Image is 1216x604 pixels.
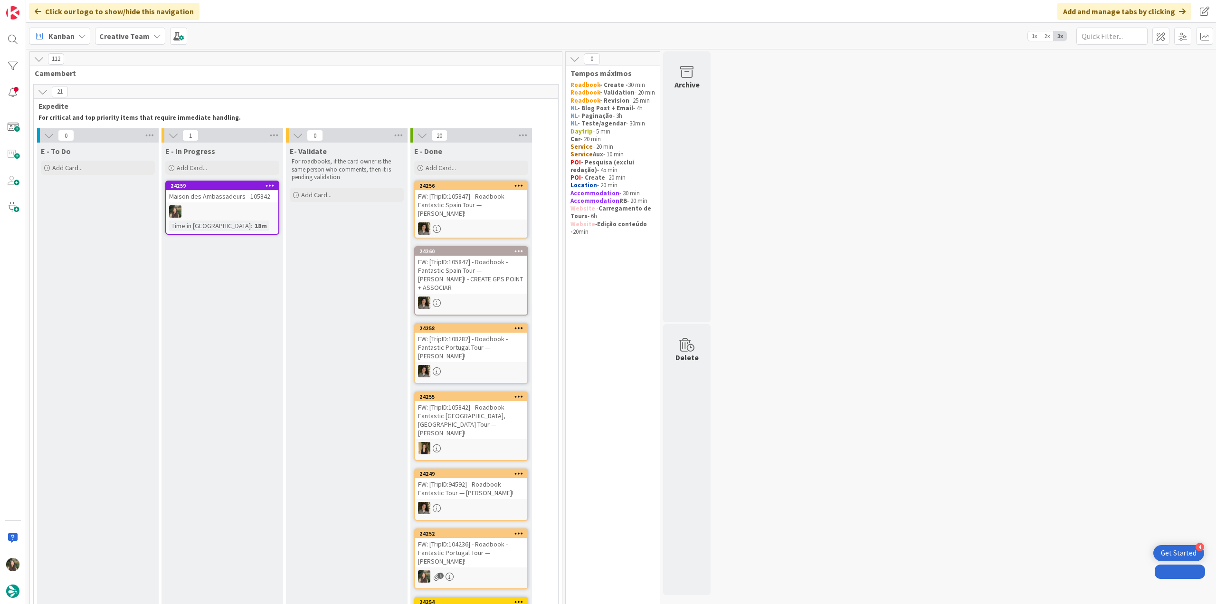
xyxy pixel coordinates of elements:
strong: For critical and top priority items that require immediate handling. [38,114,241,122]
div: 24256 [419,182,527,189]
div: 24255 [415,393,527,401]
p: - 5 min [570,128,655,135]
div: 24249 [419,470,527,477]
p: - 20 min [570,182,655,189]
div: 24249FW: [TripID:94592] - Roadbook - Fantastic Tour — [PERSON_NAME]! [415,470,527,499]
span: Add Card... [177,163,207,172]
p: - 30 min [570,190,655,197]
p: - 20 min [570,174,655,182]
p: 30 min [570,81,655,89]
span: 112 [48,53,64,65]
span: Add Card... [301,191,332,199]
strong: Roadbook [570,96,600,105]
div: Delete [675,352,699,363]
div: FW: [TripID:105842] - Roadbook - Fantastic [GEOGRAPHIC_DATA], [GEOGRAPHIC_DATA] Tour — [PERSON_NA... [415,401,527,439]
span: E - In Progress [165,146,215,156]
div: IG [415,570,527,583]
span: 20 [431,130,447,141]
strong: - Pesquisa (exclui redação) [570,158,636,174]
span: 1 [437,573,444,579]
div: 24258 [419,325,527,332]
p: - 20 min [570,135,655,143]
div: 24256FW: [TripID:105847] - Roadbook - Fantastic Spain Tour — [PERSON_NAME]! [415,182,527,220]
strong: - Teste/agendar [578,119,626,127]
span: 3x [1054,31,1066,41]
span: Add Card... [52,163,83,172]
div: 24252 [419,530,527,537]
strong: NL [570,112,578,120]
div: FW: [TripID:108282] - Roadbook - Fantastic Portugal Tour — [PERSON_NAME]! [415,333,527,362]
img: MS [418,297,430,309]
span: Expedite [38,101,546,111]
div: FW: [TripID:105847] - Roadbook - Fantastic Spain Tour — [PERSON_NAME]! [415,190,527,220]
span: Kanban [48,30,75,42]
img: IG [169,205,181,218]
strong: Edição conteúdo - [570,220,648,236]
div: 24252FW: [TripID:104236] - Roadbook - Fantastic Portugal Tour — [PERSON_NAME]! [415,529,527,567]
p: - 45 min [570,159,655,174]
div: IG [166,205,278,218]
img: MS [418,222,430,235]
p: - 10 min [570,151,655,158]
div: SP [415,442,527,454]
div: 24259 [171,182,278,189]
div: 24256 [415,182,527,190]
p: - 3h [570,112,655,120]
img: Visit kanbanzone.com [6,6,19,19]
span: : [251,221,252,231]
strong: Service [570,143,593,151]
div: Maison des Ambassadeurs - 105842 [166,190,278,202]
div: 24255 [419,393,527,400]
span: 2x [1041,31,1054,41]
p: - 20min [570,221,655,236]
b: Creative Team [99,31,150,41]
div: MS [415,502,527,514]
span: 0 [58,130,74,141]
div: Archive [674,79,700,90]
img: IG [6,558,19,571]
div: Add and manage tabs by clicking [1057,3,1191,20]
img: MS [418,502,430,514]
span: E- Validate [290,146,327,156]
div: 24260 [419,248,527,255]
div: Click our logo to show/hide this navigation [29,3,199,20]
span: Add Card... [426,163,456,172]
div: 18m [252,221,269,231]
p: - 20 min [570,143,655,151]
span: Tempos máximos [570,68,648,78]
strong: Website [570,204,595,212]
strong: - Revision [600,96,629,105]
strong: Roadbook [570,88,600,96]
div: 24258 [415,324,527,333]
strong: Car [570,135,580,143]
strong: Carregamento de Tours [570,204,653,220]
span: E - Done [414,146,442,156]
div: FW: [TripID:105847] - Roadbook - Fantastic Spain Tour — [PERSON_NAME]! - CREATE GPS POINT + ASSOCIAR [415,256,527,294]
div: MS [415,297,527,309]
strong: - Validation [600,88,635,96]
strong: Service [570,150,593,158]
p: - 25 min [570,97,655,105]
div: FW: [TripID:104236] - Roadbook - Fantastic Portugal Tour — [PERSON_NAME]! [415,538,527,567]
strong: POI [570,173,581,182]
div: MS [415,222,527,235]
input: Quick Filter... [1076,28,1148,45]
img: avatar [6,585,19,598]
span: 1x [1028,31,1041,41]
p: For roadbooks, if the card owner is the same person who comments, then it is pending validation [292,158,402,181]
strong: Aux [593,150,603,158]
div: 24252 [415,529,527,538]
strong: - Create [581,173,605,182]
div: MS [415,365,527,377]
div: Time in [GEOGRAPHIC_DATA] [169,221,251,231]
div: 24260 [415,247,527,256]
div: Get Started [1161,548,1197,558]
p: - 20 min [570,89,655,96]
strong: Daytrip [570,127,593,135]
div: 24259Maison des Ambassadeurs - 105842 [166,182,278,202]
div: 24260FW: [TripID:105847] - Roadbook - Fantastic Spain Tour — [PERSON_NAME]! - CREATE GPS POINT + ... [415,247,527,294]
span: 0 [584,53,600,65]
strong: NL [570,119,578,127]
strong: RB [619,197,627,205]
img: MS [418,365,430,377]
